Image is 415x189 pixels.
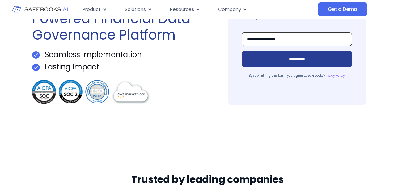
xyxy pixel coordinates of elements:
p: Lasting Impact [45,63,99,71]
h3: Trusted by leading companies [131,173,284,186]
img: Get a Demo 3 [32,79,151,105]
span: Company [218,6,241,13]
img: Get a Demo 1 [32,51,40,59]
nav: Menu [78,3,318,15]
p: By submitting this form, you agree to Safebooks’ . [242,73,352,78]
span: Product [83,6,101,13]
p: Seamless Implementation [45,51,142,58]
img: Get a Demo 1 [32,64,40,71]
span: Get a Demo [328,6,357,12]
span: Resources [170,6,194,13]
a: Get a Demo [318,2,367,16]
span: Solutions [125,6,146,13]
div: Menu Toggle [78,3,318,15]
a: Privacy Policy [324,73,345,78]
